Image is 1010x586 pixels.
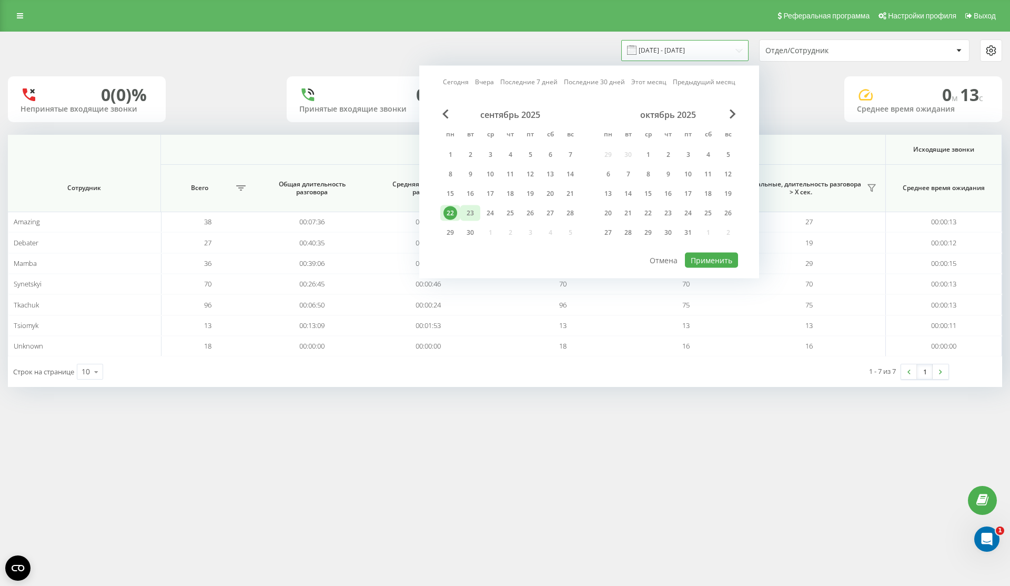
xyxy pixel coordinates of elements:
[483,148,497,162] div: 3
[204,341,211,351] span: 18
[701,167,715,181] div: 11
[886,336,1002,356] td: 00:00:00
[698,166,718,182] div: сб 11 окт. 2025 г.
[440,186,460,202] div: пн 15 сент. 2025 г.
[678,166,698,182] div: пт 10 окт. 2025 г.
[370,315,487,336] td: 00:01:53
[202,145,844,154] span: Все звонки
[462,127,478,143] abbr: вторник
[299,105,432,114] div: Принятые входящие звонки
[540,186,560,202] div: сб 20 сент. 2025 г.
[718,205,738,221] div: вс 26 окт. 2025 г.
[440,166,460,182] div: пн 8 сент. 2025 г.
[480,147,500,163] div: ср 3 сент. 2025 г.
[678,205,698,221] div: пт 24 окт. 2025 г.
[621,206,635,220] div: 21
[523,206,537,220] div: 26
[658,186,678,202] div: чт 16 окт. 2025 г.
[500,186,520,202] div: чт 18 сент. 2025 г.
[661,226,675,240] div: 30
[520,166,540,182] div: пт 12 сент. 2025 г.
[254,232,370,253] td: 00:40:35
[540,147,560,163] div: сб 6 сент. 2025 г.
[621,167,635,181] div: 7
[543,187,557,201] div: 20
[520,205,540,221] div: пт 26 сент. 2025 г.
[460,225,480,241] div: вт 30 сент. 2025 г.
[658,205,678,221] div: чт 23 окт. 2025 г.
[641,167,655,181] div: 8
[503,167,517,181] div: 11
[886,315,1002,336] td: 00:00:11
[542,127,558,143] abbr: суббота
[601,206,615,220] div: 20
[996,527,1004,535] span: 1
[540,166,560,182] div: сб 13 сент. 2025 г.
[254,336,370,356] td: 00:00:00
[620,127,636,143] abbr: вторник
[480,166,500,182] div: ср 10 сент. 2025 г.
[805,321,813,330] span: 13
[254,212,370,232] td: 00:07:36
[721,206,735,220] div: 26
[500,205,520,221] div: чт 25 сент. 2025 г.
[370,212,487,232] td: 00:00:46
[658,166,678,182] div: чт 9 окт. 2025 г.
[443,226,457,240] div: 29
[523,148,537,162] div: 5
[265,180,360,196] span: Общая длительность разговора
[886,294,1002,315] td: 00:00:13
[480,205,500,221] div: ср 24 сент. 2025 г.
[681,148,695,162] div: 3
[563,206,577,220] div: 28
[621,226,635,240] div: 28
[698,186,718,202] div: сб 18 окт. 2025 г.
[682,321,690,330] span: 13
[370,232,487,253] td: 00:03:41
[942,83,960,106] span: 0
[618,186,638,202] div: вт 14 окт. 2025 г.
[500,77,558,87] a: Последние 7 дней
[805,279,813,289] span: 70
[370,294,487,315] td: 00:00:24
[598,225,618,241] div: пн 27 окт. 2025 г.
[618,225,638,241] div: вт 28 окт. 2025 г.
[503,206,517,220] div: 25
[661,187,675,201] div: 16
[440,147,460,163] div: пн 1 сент. 2025 г.
[500,166,520,182] div: чт 11 сент. 2025 г.
[463,226,477,240] div: 30
[503,187,517,201] div: 18
[254,315,370,336] td: 00:13:09
[204,238,211,247] span: 27
[563,187,577,201] div: 21
[917,364,933,379] a: 1
[523,167,537,181] div: 12
[21,184,148,192] span: Сотрудник
[463,206,477,220] div: 23
[658,147,678,163] div: чт 2 окт. 2025 г.
[563,167,577,181] div: 14
[483,167,497,181] div: 10
[721,167,735,181] div: 12
[681,167,695,181] div: 10
[730,110,736,119] span: Next Month
[598,205,618,221] div: пн 20 окт. 2025 г.
[440,110,580,120] div: сентябрь 2025
[685,253,738,268] button: Применить
[896,184,991,192] span: Среднее время ожидания
[638,166,658,182] div: ср 8 окт. 2025 г.
[682,341,690,351] span: 16
[783,12,870,20] span: Реферальная программа
[559,279,567,289] span: 70
[952,92,960,104] span: м
[14,217,40,226] span: Amazing
[805,300,813,310] span: 75
[638,147,658,163] div: ср 1 окт. 2025 г.
[618,205,638,221] div: вт 21 окт. 2025 г.
[886,253,1002,274] td: 00:00:15
[886,232,1002,253] td: 00:00:12
[644,253,683,268] button: Отмена
[720,127,736,143] abbr: воскресенье
[598,166,618,182] div: пн 6 окт. 2025 г.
